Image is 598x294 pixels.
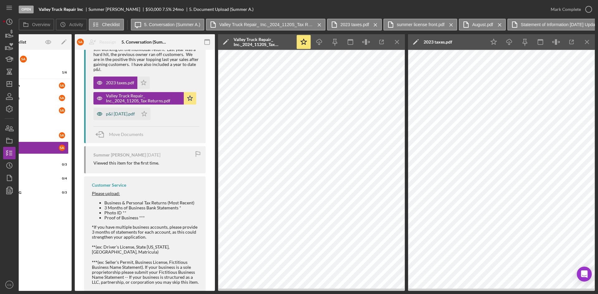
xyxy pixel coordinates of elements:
div: p&l [DATE].pdf [106,111,135,116]
label: Activity [69,22,83,27]
div: Summer [PERSON_NAME] [93,152,146,157]
div: 2023 taxes.pdf [424,40,452,44]
div: S A [77,39,84,45]
button: 2023 taxes.pdf [327,19,382,30]
div: 24 mo [173,7,184,12]
li: 3 Months of Business Bank Statements * [104,205,199,210]
div: Open Intercom Messenger [577,267,592,282]
label: summer license front.pdf [397,22,444,27]
div: S A [59,82,65,89]
div: Customer Service [92,183,126,188]
div: S A [59,145,65,151]
div: 7.5 % [162,7,172,12]
div: 1 / 6 [56,71,67,74]
div: We took the company over in [DATE]. They accountant just filed the taxes for 2024 for the busines... [93,37,199,72]
div: S A [59,95,65,101]
button: p&l [DATE].pdf [93,108,150,120]
label: Checklist [102,22,120,27]
button: Move Documents [93,127,149,142]
div: If you have multiple business accounts, please provide 3 months of statements for each account, a... [92,200,199,245]
span: Move Documents [109,132,143,137]
div: 2023 taxes.pdf [106,80,134,85]
span: $50,000 [145,7,161,12]
button: Checklist [89,19,124,30]
div: Viewed this item for the first time. [93,161,159,166]
div: S A [20,56,27,63]
button: August.pdf [459,19,506,30]
button: Valley Truck Repair_ Inc._2024_1120S_Tax Returns.pdf [93,92,196,105]
li: Proof of Business *** [104,215,199,220]
text: CS [7,283,11,287]
div: Mark Complete [551,3,581,16]
div: 5. Conversation (Summer A.) [121,40,168,44]
button: Valley Truck Repair_ Inc._2024_1120S_Tax Returns.pdf [206,19,325,30]
span: Please upload: [92,191,120,196]
div: S A [59,107,65,114]
button: CS [3,278,16,291]
div: (ex: Seller's Permit, Business License, Fictitious Business Name Statement). If your business is ... [92,260,199,285]
div: (ex: Driver's License, State [US_STATE], [GEOGRAPHIC_DATA], Matricula) [92,245,199,254]
button: summer license front.pdf [383,19,457,30]
div: Open [19,6,34,13]
div: 0 / 3 [56,163,67,166]
div: Reassign [99,36,116,48]
time: 2025-09-26 18:33 [147,152,160,157]
div: Valley Truck Repair_ Inc._2024_1120S_Tax Returns.pdf [234,37,293,47]
li: Photo ID ** [104,210,199,215]
div: 5. Document Upload (Summer A.) [189,7,254,12]
button: Activity [56,19,87,30]
label: 5. Conversation (Summer A.) [144,22,201,27]
div: 0 / 4 [56,177,67,180]
div: Summer [PERSON_NAME] [88,7,145,12]
div: Valley Truck Repair_ Inc._2024_1120S_Tax Returns.pdf [106,93,181,103]
label: Overview [32,22,50,27]
button: Overview [19,19,54,30]
button: SAReassign [74,36,122,48]
div: 0 / 3 [56,191,67,194]
label: Valley Truck Repair_ Inc._2024_1120S_Tax Returns.pdf [219,22,313,27]
b: Valley Truck Repair Inc [39,7,83,12]
label: August.pdf [472,22,493,27]
li: Business & Personal Tax Returns (Most Recent) [104,200,199,205]
button: 5. Conversation (Summer A.) [131,19,205,30]
button: 2023 taxes.pdf [93,77,150,89]
label: 2023 taxes.pdf [340,22,369,27]
button: Mark Complete [544,3,595,16]
div: S A [59,132,65,138]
